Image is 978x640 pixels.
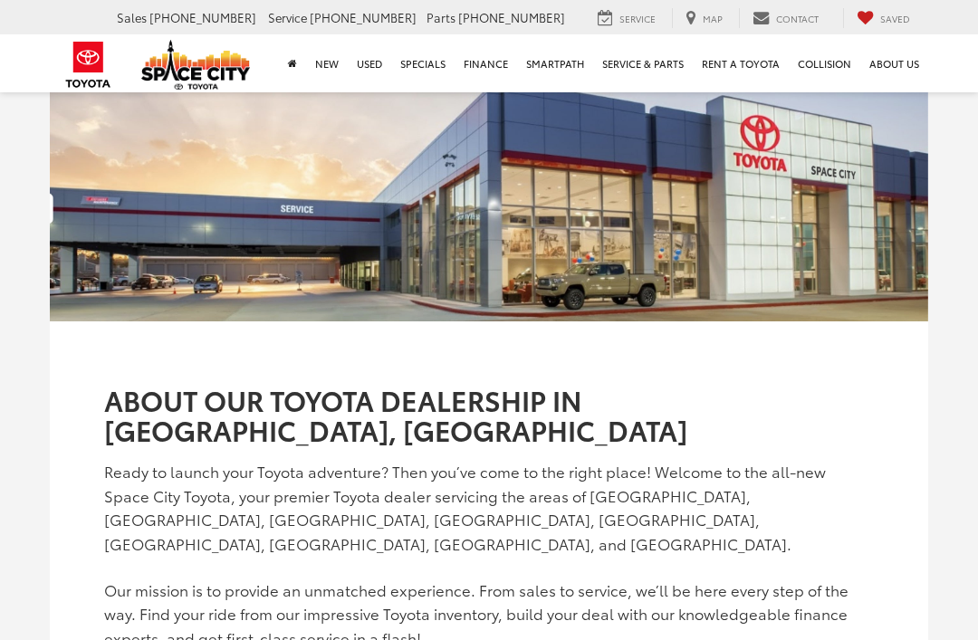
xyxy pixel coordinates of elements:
a: Home [279,34,306,92]
span: Service [619,12,656,25]
span: Sales [117,9,147,25]
span: Contact [776,12,819,25]
a: Finance [455,34,517,92]
a: New [306,34,348,92]
a: Contact [739,8,832,28]
span: Parts [427,9,455,25]
a: Rent a Toyota [693,34,789,92]
span: Map [703,12,723,25]
img: Space City Toyota [141,40,250,90]
p: Ready to launch your Toyota adventure? Then you’ve come to the right place! Welcome to the all-ne... [104,460,874,556]
span: [PHONE_NUMBER] [310,9,417,25]
a: Used [348,34,391,92]
img: About Us Header [50,91,928,321]
h1: ABOUT OUR TOYOTA DEALERSHIP IN [GEOGRAPHIC_DATA], [GEOGRAPHIC_DATA] [104,385,874,444]
a: Map [672,8,736,28]
a: Service [584,8,669,28]
span: Service [268,9,307,25]
img: Toyota [54,35,122,94]
span: [PHONE_NUMBER] [458,9,565,25]
a: About Us [860,34,928,92]
a: SmartPath [517,34,593,92]
a: Service & Parts [593,34,693,92]
span: [PHONE_NUMBER] [149,9,256,25]
span: Saved [880,12,910,25]
a: My Saved Vehicles [843,8,924,28]
a: Specials [391,34,455,92]
a: Collision [789,34,860,92]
